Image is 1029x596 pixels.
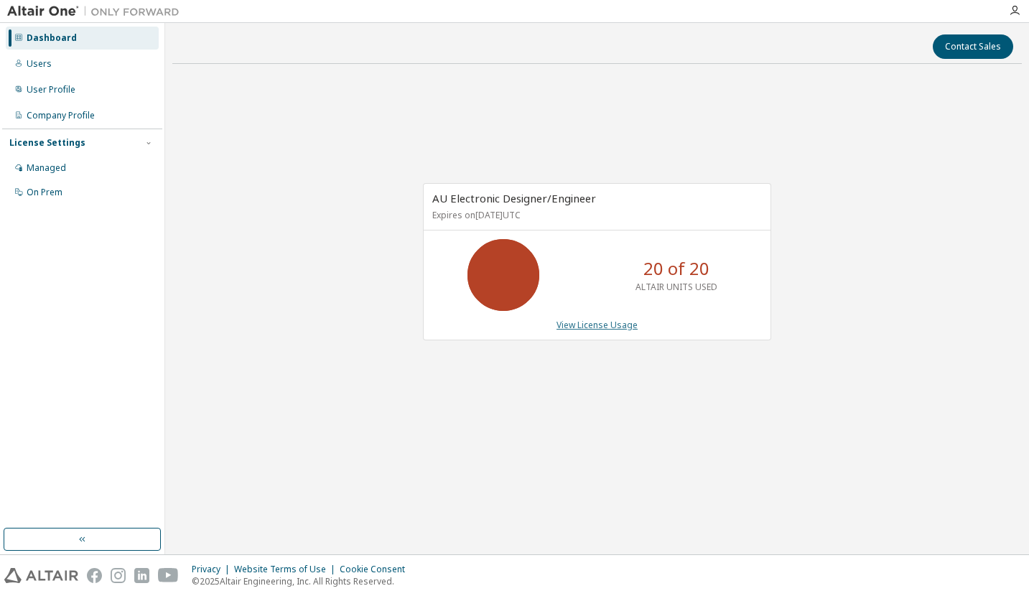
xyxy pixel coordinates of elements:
img: linkedin.svg [134,568,149,583]
img: facebook.svg [87,568,102,583]
img: youtube.svg [158,568,179,583]
p: © 2025 Altair Engineering, Inc. All Rights Reserved. [192,575,414,587]
p: ALTAIR UNITS USED [635,281,717,293]
button: Contact Sales [933,34,1013,59]
p: 20 of 20 [643,256,709,281]
span: AU Electronic Designer/Engineer [432,191,596,205]
div: Website Terms of Use [234,564,340,575]
a: View License Usage [557,319,638,331]
div: License Settings [9,137,85,149]
img: altair_logo.svg [4,568,78,583]
div: Company Profile [27,110,95,121]
div: On Prem [27,187,62,198]
img: Altair One [7,4,187,19]
p: Expires on [DATE] UTC [432,209,758,221]
div: Users [27,58,52,70]
div: Privacy [192,564,234,575]
div: User Profile [27,84,75,96]
img: instagram.svg [111,568,126,583]
div: Dashboard [27,32,77,44]
div: Cookie Consent [340,564,414,575]
div: Managed [27,162,66,174]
